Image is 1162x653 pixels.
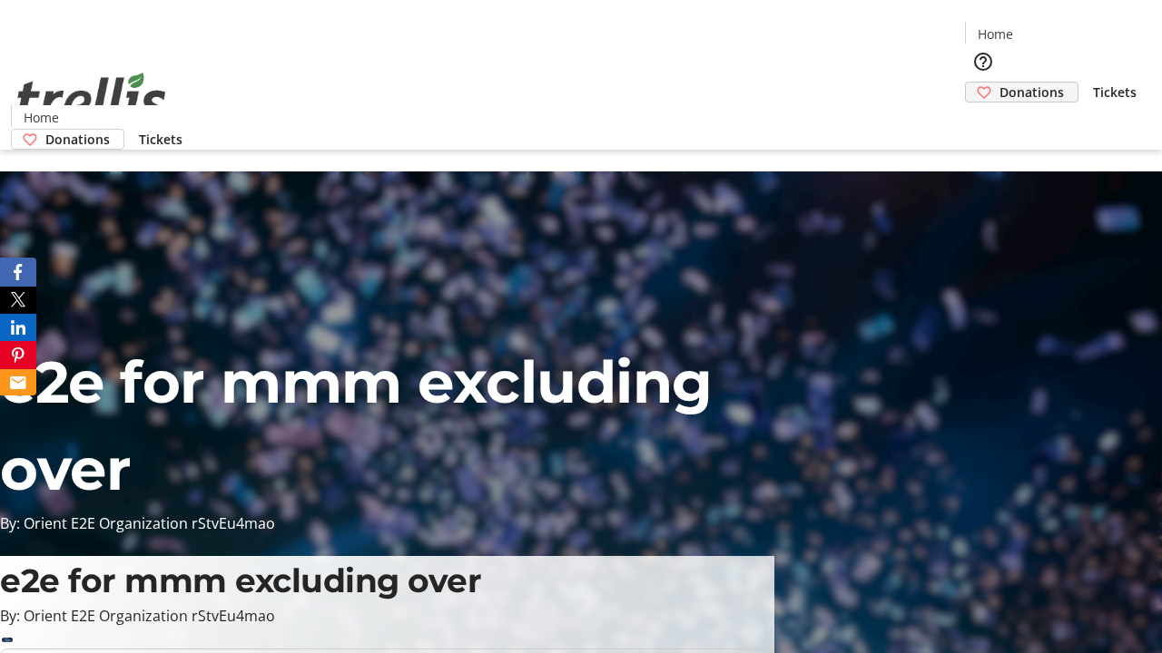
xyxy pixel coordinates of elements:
a: Home [966,24,1024,44]
a: Tickets [1078,83,1151,102]
a: Donations [11,129,124,150]
button: Cart [965,102,1001,139]
span: Tickets [1093,83,1137,102]
span: Donations [1000,83,1064,102]
a: Donations [965,82,1078,102]
span: Home [978,24,1013,44]
span: Tickets [139,130,182,149]
button: Help [965,44,1001,80]
span: Home [24,108,59,127]
a: Home [12,108,70,127]
img: Orient E2E Organization rStvEu4mao's Logo [11,53,172,143]
span: Donations [45,130,110,149]
a: Tickets [124,130,197,149]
